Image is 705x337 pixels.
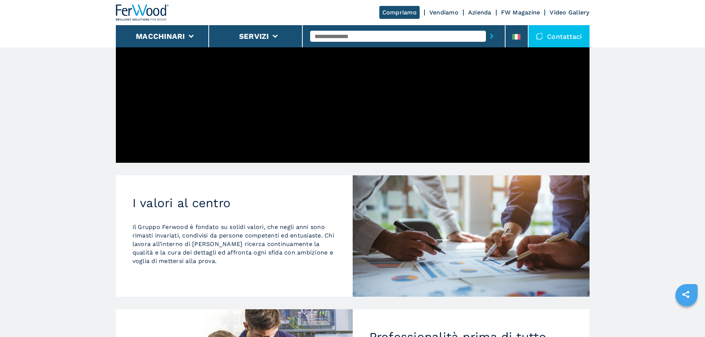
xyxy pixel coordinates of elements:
img: Ferwood [116,4,169,21]
button: Servizi [239,32,269,41]
div: Contattaci [528,25,590,47]
button: submit-button [486,28,497,45]
iframe: Chat [674,304,699,331]
p: Il Gruppo Ferwood è fondato su solidi valori, che negli anni sono rimasti invariati, condivisi da... [132,223,336,265]
a: Video Gallery [550,9,589,16]
a: Compriamo [379,6,420,19]
button: Macchinari [136,32,185,41]
a: Vendiamo [429,9,459,16]
a: Azienda [468,9,491,16]
img: I valori al centro [353,175,590,297]
img: Contattaci [536,33,543,40]
a: sharethis [677,285,695,304]
a: FW Magazine [501,9,540,16]
h2: I valori al centro [132,196,336,210]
